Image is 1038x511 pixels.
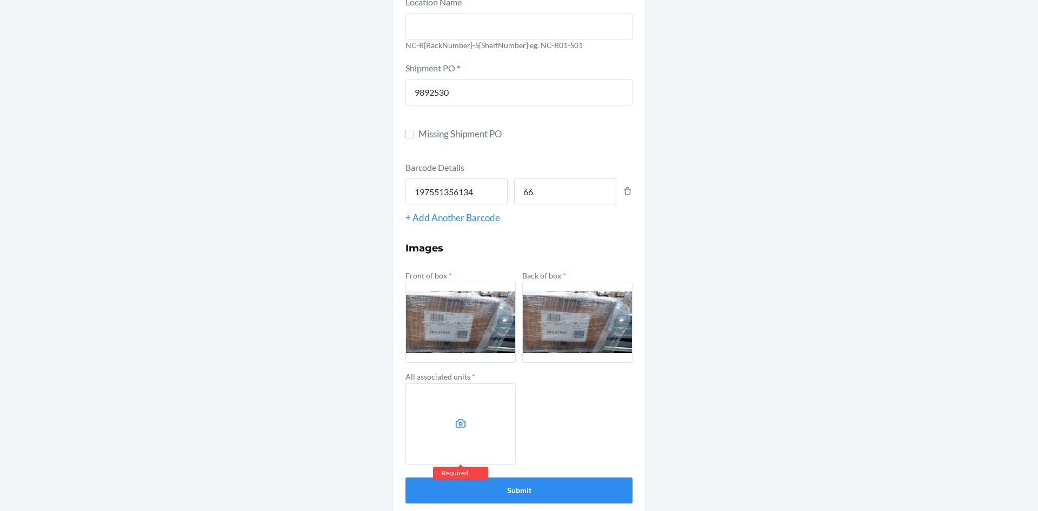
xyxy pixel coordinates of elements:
label: Back of box [522,271,566,280]
input: Missing Shipment PO [405,130,414,138]
h3: Images [405,241,633,255]
label: Barcode Details [405,162,464,172]
p: NC-R{RackNumber}-S{ShelfNumber} eg. NC-R01-S01 [405,39,633,51]
input: Barcode [405,178,508,204]
label: Front of box [405,271,452,280]
input: Quantity [514,178,616,204]
span: Missing Shipment PO [418,127,633,141]
label: All associated units [405,372,475,381]
div: Required [433,467,488,480]
button: Submit [405,477,633,503]
label: Shipment PO [405,63,460,73]
div: + Add Another Barcode [405,211,633,225]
